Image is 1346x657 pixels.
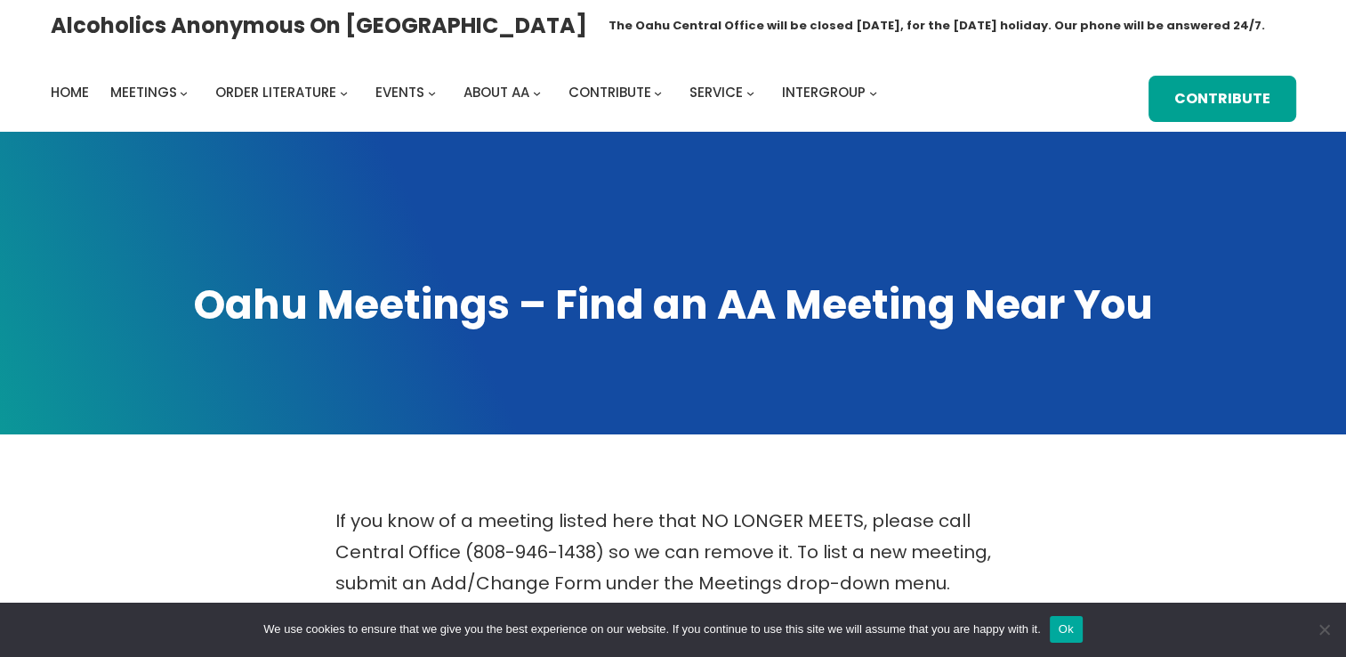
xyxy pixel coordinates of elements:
[1315,620,1333,638] span: No
[1149,76,1296,123] a: Contribute
[533,89,541,97] button: About AA submenu
[51,80,89,105] a: Home
[463,83,529,101] span: About AA
[689,80,743,105] a: Service
[782,83,866,101] span: Intergroup
[782,80,866,105] a: Intergroup
[568,80,651,105] a: Contribute
[340,89,348,97] button: Order Literature submenu
[110,80,177,105] a: Meetings
[609,17,1265,35] h1: The Oahu Central Office will be closed [DATE], for the [DATE] holiday. Our phone will be answered...
[51,6,587,45] a: Alcoholics Anonymous on [GEOGRAPHIC_DATA]
[428,89,436,97] button: Events submenu
[1050,616,1083,643] button: Ok
[51,278,1296,333] h1: Oahu Meetings – Find an AA Meeting Near You
[375,80,424,105] a: Events
[654,89,662,97] button: Contribute submenu
[375,83,424,101] span: Events
[746,89,754,97] button: Service submenu
[51,83,89,101] span: Home
[335,506,1012,599] p: If you know of a meeting listed here that NO LONGER MEETS, please call Central Office (808-946-14...
[215,83,336,101] span: Order Literature
[463,80,529,105] a: About AA
[869,89,877,97] button: Intergroup submenu
[110,83,177,101] span: Meetings
[263,620,1040,638] span: We use cookies to ensure that we give you the best experience on our website. If you continue to ...
[51,80,883,105] nav: Intergroup
[568,83,651,101] span: Contribute
[180,89,188,97] button: Meetings submenu
[689,83,743,101] span: Service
